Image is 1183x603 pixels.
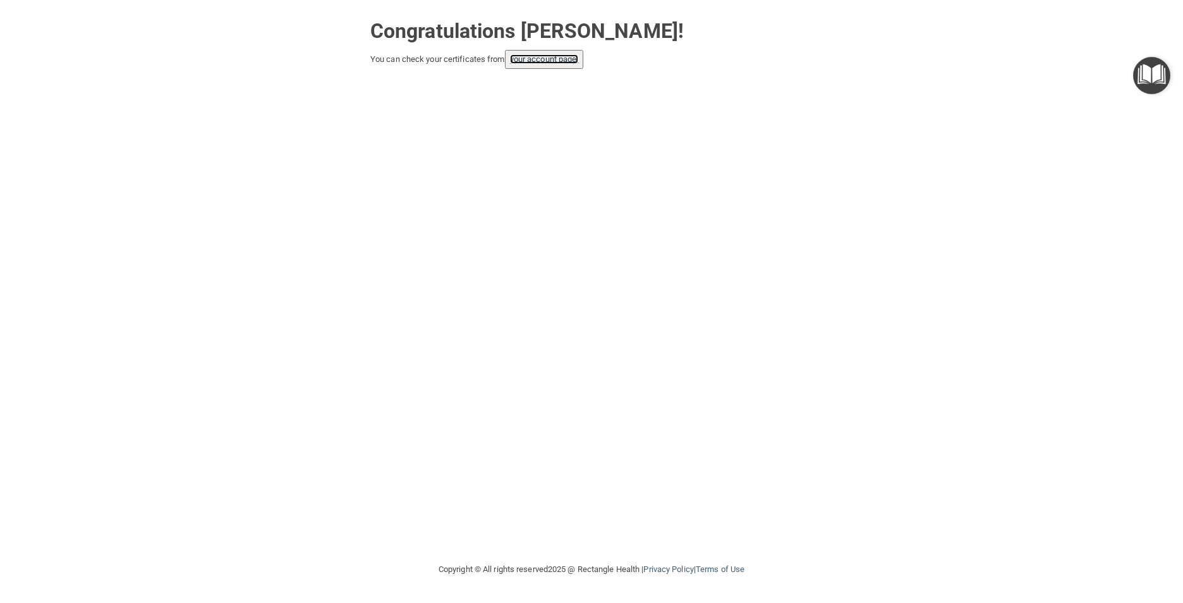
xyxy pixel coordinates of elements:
[643,564,693,574] a: Privacy Policy
[361,549,822,590] div: Copyright © All rights reserved 2025 @ Rectangle Health | |
[505,50,584,69] button: your account page!
[1133,57,1170,94] button: Open Resource Center
[964,513,1168,564] iframe: Drift Widget Chat Controller
[510,54,579,64] a: your account page!
[370,50,813,69] div: You can check your certificates from
[370,19,684,43] strong: Congratulations [PERSON_NAME]!
[696,564,744,574] a: Terms of Use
